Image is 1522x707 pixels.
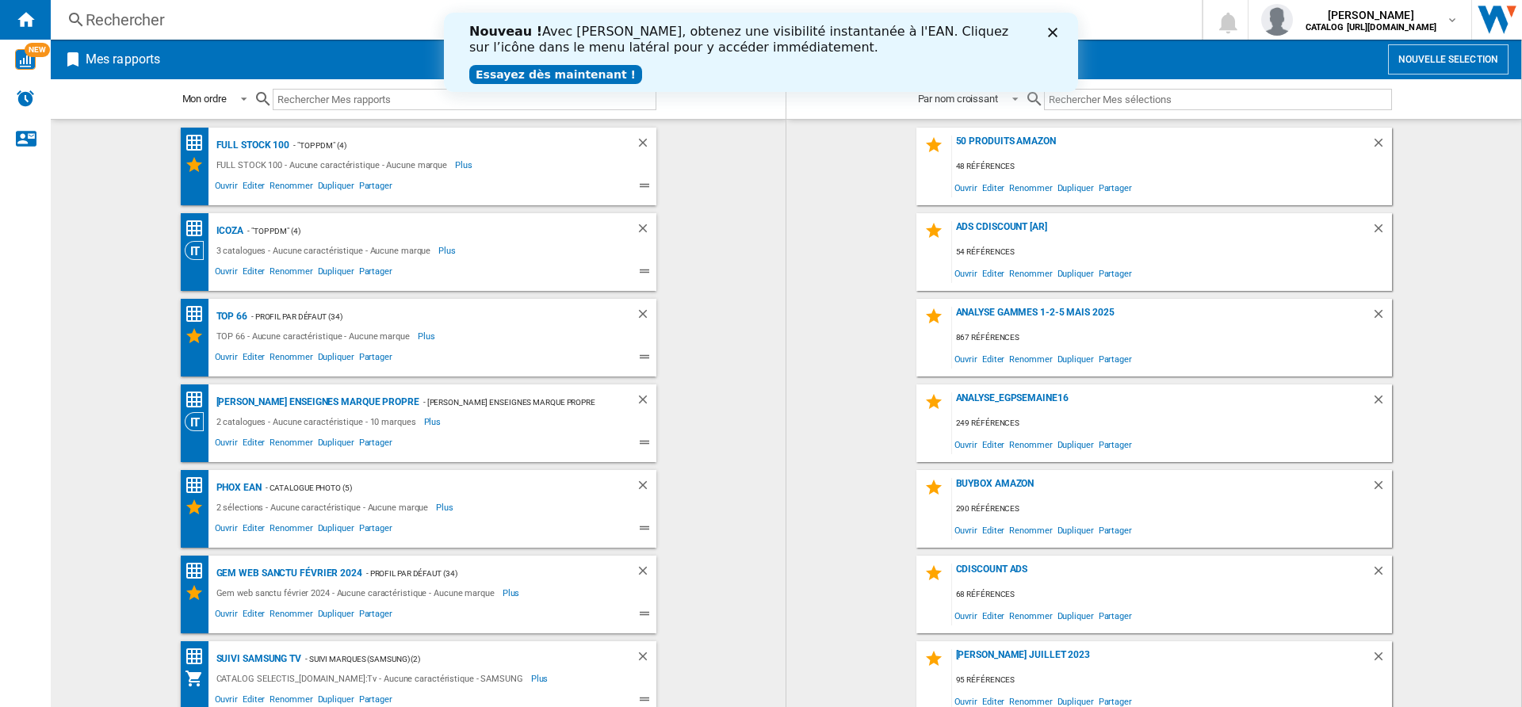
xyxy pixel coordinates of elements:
[315,606,357,625] span: Dupliquer
[212,412,424,431] div: 2 catalogues - Aucune caractéristique - 10 marques
[1371,392,1392,414] div: Supprimer
[212,649,301,669] div: Suivi Samsung TV
[952,649,1371,671] div: [PERSON_NAME] JUILLET 2023
[357,178,395,197] span: Partager
[1371,136,1392,157] div: Supprimer
[212,564,362,583] div: Gem web sanctu février 2024
[182,93,227,105] div: Mon ordre
[1007,348,1054,369] span: Renommer
[1007,262,1054,284] span: Renommer
[301,649,604,669] div: - Suivi marques (Samsung) (2)
[185,498,212,517] div: Mes Sélections
[212,521,240,540] span: Ouvrir
[1371,564,1392,585] div: Supprimer
[212,392,419,412] div: [PERSON_NAME] enseignes marque propre
[212,221,244,241] div: Icoza
[243,221,603,241] div: - "TOP PDM" (4)
[952,434,980,455] span: Ouvrir
[185,561,212,581] div: Matrice des prix
[1007,519,1054,541] span: Renommer
[240,178,267,197] span: Editer
[636,221,656,241] div: Supprimer
[952,136,1371,157] div: 50 PRODUITS AMAZON
[1096,177,1134,198] span: Partager
[185,647,212,667] div: Matrice des prix
[1055,262,1096,284] span: Dupliquer
[636,649,656,669] div: Supprimer
[952,519,980,541] span: Ouvrir
[1096,434,1134,455] span: Partager
[212,435,240,454] span: Ouvrir
[1261,4,1293,36] img: profile.jpg
[267,435,315,454] span: Renommer
[636,136,656,155] div: Supprimer
[1055,519,1096,541] span: Dupliquer
[185,155,212,174] div: Mes Sélections
[1371,649,1392,671] div: Supprimer
[240,521,267,540] span: Editer
[952,307,1371,328] div: Analyse gammes 1-2-5 mais 2025
[82,44,163,75] h2: Mes rapports
[1306,7,1437,23] span: [PERSON_NAME]
[952,221,1371,243] div: ADS CDISCOUNT [AR]
[1007,605,1054,626] span: Renommer
[918,93,998,105] div: Par nom croissant
[315,178,357,197] span: Dupliquer
[212,669,531,688] div: CATALOG SELECTIS_[DOMAIN_NAME]:Tv - Aucune caractéristique - SAMSUNG
[952,328,1392,348] div: 867 références
[240,606,267,625] span: Editer
[1055,605,1096,626] span: Dupliquer
[418,327,438,346] span: Plus
[357,435,395,454] span: Partager
[86,9,1161,31] div: Rechercher
[267,521,315,540] span: Renommer
[1055,434,1096,455] span: Dupliquer
[267,264,315,283] span: Renommer
[267,178,315,197] span: Renommer
[185,669,212,688] div: Mon assortiment
[267,350,315,369] span: Renommer
[636,307,656,327] div: Supprimer
[952,157,1392,177] div: 48 références
[1371,478,1392,499] div: Supprimer
[444,13,1078,92] iframe: Intercom live chat bannière
[185,583,212,602] div: Mes Sélections
[1371,307,1392,328] div: Supprimer
[980,605,1007,626] span: Editer
[212,241,439,260] div: 3 catalogues - Aucune caractéristique - Aucune marque
[1096,348,1134,369] span: Partager
[980,348,1007,369] span: Editer
[16,89,35,108] img: alerts-logo.svg
[1388,44,1509,75] button: Nouvelle selection
[1044,89,1392,110] input: Rechercher Mes sélections
[315,350,357,369] span: Dupliquer
[438,241,458,260] span: Plus
[952,478,1371,499] div: Buybox amazon
[240,264,267,283] span: Editer
[980,262,1007,284] span: Editer
[952,414,1392,434] div: 249 références
[952,585,1392,605] div: 68 références
[1055,177,1096,198] span: Dupliquer
[455,155,475,174] span: Plus
[212,350,240,369] span: Ouvrir
[185,241,212,260] div: Vision Catégorie
[604,14,620,24] div: Fermer
[952,348,980,369] span: Ouvrir
[273,89,656,110] input: Rechercher Mes rapports
[240,350,267,369] span: Editer
[357,606,395,625] span: Partager
[240,435,267,454] span: Editer
[980,519,1007,541] span: Editer
[315,264,357,283] span: Dupliquer
[212,606,240,625] span: Ouvrir
[952,243,1392,262] div: 54 références
[1007,434,1054,455] span: Renommer
[436,498,456,517] span: Plus
[952,262,980,284] span: Ouvrir
[247,307,604,327] div: - Profil par défaut (34)
[636,392,656,412] div: Supprimer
